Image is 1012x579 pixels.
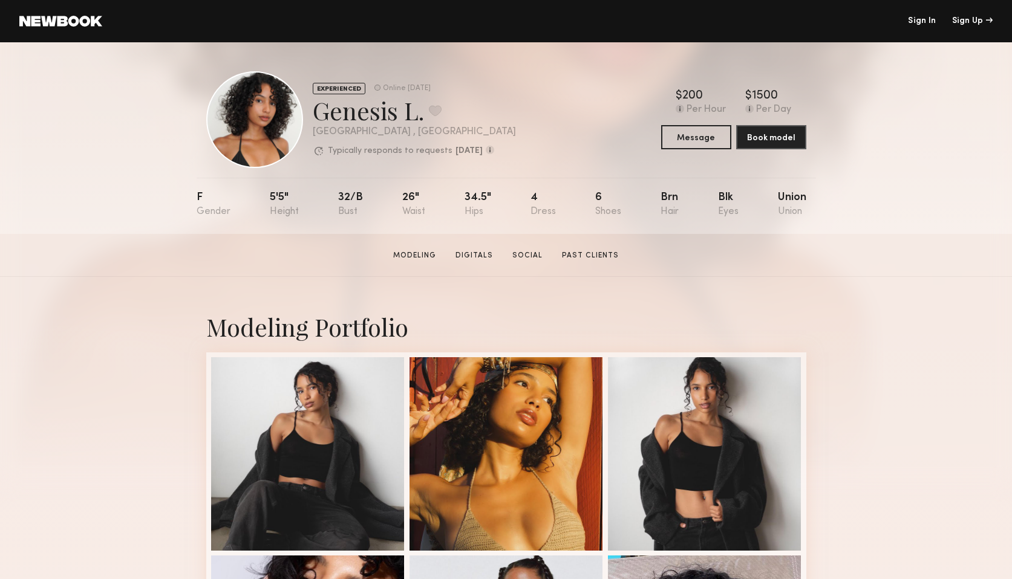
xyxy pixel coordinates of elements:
[756,105,791,115] div: Per Day
[718,192,739,217] div: Blk
[270,192,299,217] div: 5'5"
[778,192,806,217] div: Union
[687,105,726,115] div: Per Hour
[402,192,425,217] div: 26"
[530,192,556,217] div: 4
[752,90,778,102] div: 1500
[736,125,806,149] button: Book model
[745,90,752,102] div: $
[206,311,806,343] div: Modeling Portfolio
[465,192,491,217] div: 34.5"
[313,94,516,126] div: Genesis L.
[682,90,703,102] div: 200
[952,17,993,25] div: Sign Up
[455,147,483,155] b: [DATE]
[313,83,365,94] div: EXPERIENCED
[676,90,682,102] div: $
[908,17,936,25] a: Sign In
[661,125,731,149] button: Message
[557,250,624,261] a: Past Clients
[451,250,498,261] a: Digitals
[388,250,441,261] a: Modeling
[338,192,363,217] div: 32/b
[508,250,547,261] a: Social
[661,192,679,217] div: Brn
[328,147,452,155] p: Typically responds to requests
[595,192,621,217] div: 6
[313,127,516,137] div: [GEOGRAPHIC_DATA] , [GEOGRAPHIC_DATA]
[197,192,230,217] div: F
[383,85,431,92] div: Online [DATE]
